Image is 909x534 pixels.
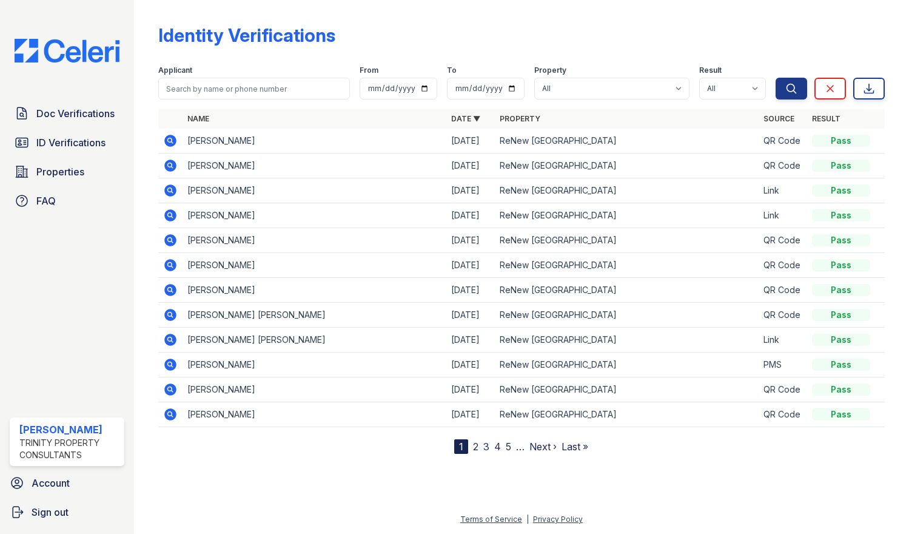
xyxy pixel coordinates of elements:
[495,253,759,278] td: ReNew [GEOGRAPHIC_DATA]
[812,160,870,172] div: Pass
[759,154,807,178] td: QR Code
[812,209,870,221] div: Pass
[759,278,807,303] td: QR Code
[5,39,129,63] img: CE_Logo_Blue-a8612792a0a2168367f1c8372b55b34899dd931a85d93a1a3d3e32e68fde9ad4.png
[10,189,124,213] a: FAQ
[495,353,759,377] td: ReNew [GEOGRAPHIC_DATA]
[500,114,540,123] a: Property
[183,129,446,154] td: [PERSON_NAME]
[446,129,495,154] td: [DATE]
[183,203,446,228] td: [PERSON_NAME]
[158,66,192,75] label: Applicant
[187,114,209,123] a: Name
[19,437,119,461] div: Trinity Property Consultants
[446,203,495,228] td: [DATE]
[473,441,478,453] a: 2
[19,422,119,437] div: [PERSON_NAME]
[812,309,870,321] div: Pass
[451,114,480,123] a: Date ▼
[183,328,446,353] td: [PERSON_NAME] [PERSON_NAME]
[183,228,446,253] td: [PERSON_NAME]
[759,402,807,427] td: QR Code
[158,24,335,46] div: Identity Verifications
[759,203,807,228] td: Link
[562,441,588,453] a: Last »
[446,328,495,353] td: [DATE]
[5,471,129,495] a: Account
[183,154,446,178] td: [PERSON_NAME]
[812,384,870,396] div: Pass
[10,130,124,155] a: ID Verifications
[812,259,870,271] div: Pass
[183,377,446,402] td: [PERSON_NAME]
[812,184,870,197] div: Pass
[454,439,468,454] div: 1
[763,114,794,123] a: Source
[183,353,446,377] td: [PERSON_NAME]
[183,253,446,278] td: [PERSON_NAME]
[446,253,495,278] td: [DATE]
[759,303,807,328] td: QR Code
[446,377,495,402] td: [DATE]
[812,284,870,296] div: Pass
[5,500,129,524] a: Sign out
[516,439,525,454] span: …
[460,515,522,524] a: Terms of Service
[812,234,870,246] div: Pass
[183,278,446,303] td: [PERSON_NAME]
[495,129,759,154] td: ReNew [GEOGRAPHIC_DATA]
[495,402,759,427] td: ReNew [GEOGRAPHIC_DATA]
[183,303,446,328] td: [PERSON_NAME] [PERSON_NAME]
[495,203,759,228] td: ReNew [GEOGRAPHIC_DATA]
[446,178,495,203] td: [DATE]
[495,278,759,303] td: ReNew [GEOGRAPHIC_DATA]
[495,154,759,178] td: ReNew [GEOGRAPHIC_DATA]
[183,402,446,427] td: [PERSON_NAME]
[446,278,495,303] td: [DATE]
[759,228,807,253] td: QR Code
[812,135,870,147] div: Pass
[506,441,511,453] a: 5
[36,164,84,179] span: Properties
[446,154,495,178] td: [DATE]
[495,328,759,353] td: ReNew [GEOGRAPHIC_DATA]
[759,328,807,353] td: Link
[812,114,840,123] a: Result
[158,78,351,100] input: Search by name or phone number
[183,178,446,203] td: [PERSON_NAME]
[759,178,807,203] td: Link
[759,129,807,154] td: QR Code
[495,228,759,253] td: ReNew [GEOGRAPHIC_DATA]
[447,66,457,75] label: To
[526,515,529,524] div: |
[360,66,378,75] label: From
[495,178,759,203] td: ReNew [GEOGRAPHIC_DATA]
[534,66,566,75] label: Property
[533,515,583,524] a: Privacy Policy
[36,106,115,121] span: Doc Verifications
[446,303,495,328] td: [DATE]
[759,353,807,377] td: PMS
[446,353,495,377] td: [DATE]
[10,160,124,184] a: Properties
[494,441,501,453] a: 4
[446,228,495,253] td: [DATE]
[812,408,870,421] div: Pass
[759,377,807,402] td: QR Code
[32,505,69,519] span: Sign out
[483,441,489,453] a: 3
[529,441,557,453] a: Next ›
[759,253,807,278] td: QR Code
[32,476,70,490] span: Account
[495,377,759,402] td: ReNew [GEOGRAPHIC_DATA]
[812,334,870,346] div: Pass
[495,303,759,328] td: ReNew [GEOGRAPHIC_DATA]
[10,101,124,126] a: Doc Verifications
[36,135,106,150] span: ID Verifications
[36,194,56,208] span: FAQ
[446,402,495,427] td: [DATE]
[812,359,870,371] div: Pass
[699,66,722,75] label: Result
